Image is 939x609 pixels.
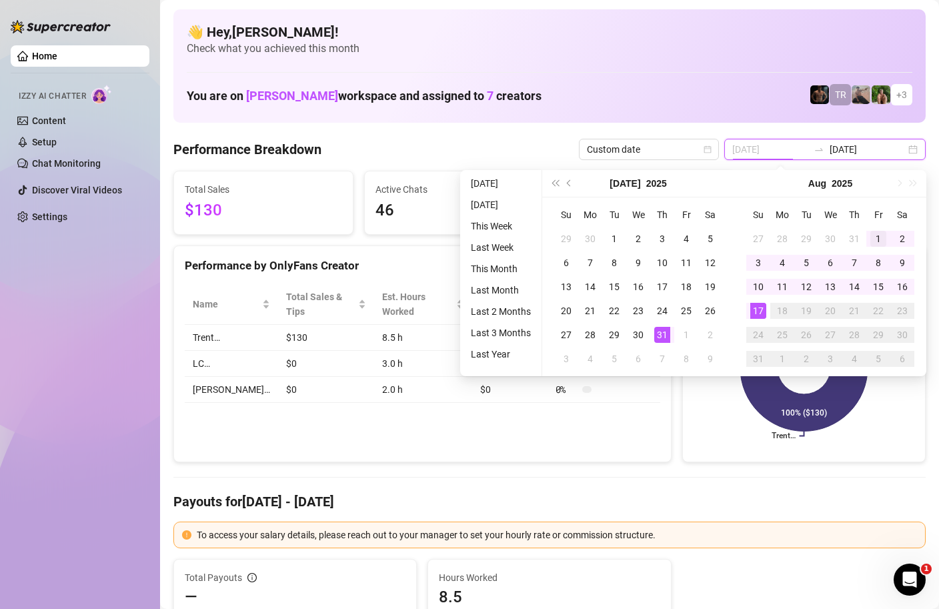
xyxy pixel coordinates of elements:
[32,137,57,147] a: Setup
[894,303,910,319] div: 23
[872,85,890,104] img: Nathaniel
[866,323,890,347] td: 2025-08-29
[185,325,278,351] td: Trent…
[487,89,494,103] span: 7
[794,251,818,275] td: 2025-08-05
[173,140,321,159] h4: Performance Breakdown
[602,299,626,323] td: 2025-07-22
[19,90,86,103] span: Izzy AI Chatter
[678,351,694,367] div: 8
[770,299,794,323] td: 2025-08-18
[439,586,660,608] span: 8.5
[890,275,914,299] td: 2025-08-16
[774,279,790,295] div: 11
[870,279,886,295] div: 15
[746,347,770,371] td: 2025-08-31
[770,347,794,371] td: 2025-09-01
[278,351,374,377] td: $0
[554,323,578,347] td: 2025-07-27
[890,251,914,275] td: 2025-08-09
[674,323,698,347] td: 2025-08-01
[698,323,722,347] td: 2025-08-02
[630,255,646,271] div: 9
[32,158,101,169] a: Chat Monitoring
[842,299,866,323] td: 2025-08-21
[465,303,536,320] li: Last 2 Months
[794,299,818,323] td: 2025-08-19
[626,275,650,299] td: 2025-07-16
[866,227,890,251] td: 2025-08-01
[678,303,694,319] div: 25
[770,275,794,299] td: 2025-08-11
[810,85,829,104] img: Trent
[374,351,472,377] td: 3.0 h
[674,251,698,275] td: 2025-07-11
[465,175,536,191] li: [DATE]
[746,299,770,323] td: 2025-08-17
[770,203,794,227] th: Mo
[278,377,374,403] td: $0
[774,351,790,367] div: 1
[674,275,698,299] td: 2025-07-18
[674,299,698,323] td: 2025-07-25
[818,203,842,227] th: We
[654,231,670,247] div: 3
[32,185,122,195] a: Discover Viral Videos
[921,564,932,574] span: 1
[32,211,67,222] a: Settings
[554,203,578,227] th: Su
[822,231,838,247] div: 30
[678,279,694,295] div: 18
[193,297,259,312] span: Name
[650,323,674,347] td: 2025-07-31
[746,275,770,299] td: 2025-08-10
[746,251,770,275] td: 2025-08-03
[794,323,818,347] td: 2025-08-26
[185,570,242,585] span: Total Payouts
[732,142,808,157] input: Start date
[554,275,578,299] td: 2025-07-13
[278,284,374,325] th: Total Sales & Tips
[626,227,650,251] td: 2025-07-02
[185,284,278,325] th: Name
[472,377,547,403] td: $0
[808,170,826,197] button: Choose a month
[866,203,890,227] th: Fr
[554,299,578,323] td: 2025-07-20
[630,279,646,295] div: 16
[798,327,814,343] div: 26
[770,323,794,347] td: 2025-08-25
[626,251,650,275] td: 2025-07-09
[890,323,914,347] td: 2025-08-30
[771,432,795,441] text: Trent…
[650,203,674,227] th: Th
[382,289,453,319] div: Est. Hours Worked
[554,251,578,275] td: 2025-07-06
[842,203,866,227] th: Th
[702,279,718,295] div: 19
[374,377,472,403] td: 2.0 h
[894,564,926,596] iframe: Intercom live chat
[894,231,910,247] div: 2
[578,275,602,299] td: 2025-07-14
[870,327,886,343] div: 29
[582,303,598,319] div: 21
[558,351,574,367] div: 3
[626,203,650,227] th: We
[602,323,626,347] td: 2025-07-29
[822,303,838,319] div: 20
[846,231,862,247] div: 31
[187,89,542,103] h1: You are on workspace and assigned to creators
[894,351,910,367] div: 6
[610,170,640,197] button: Choose a month
[818,299,842,323] td: 2025-08-20
[866,347,890,371] td: 2025-09-05
[558,303,574,319] div: 20
[794,203,818,227] th: Tu
[842,347,866,371] td: 2025-09-04
[182,530,191,540] span: exclamation-circle
[578,299,602,323] td: 2025-07-21
[794,275,818,299] td: 2025-08-12
[582,351,598,367] div: 4
[654,303,670,319] div: 24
